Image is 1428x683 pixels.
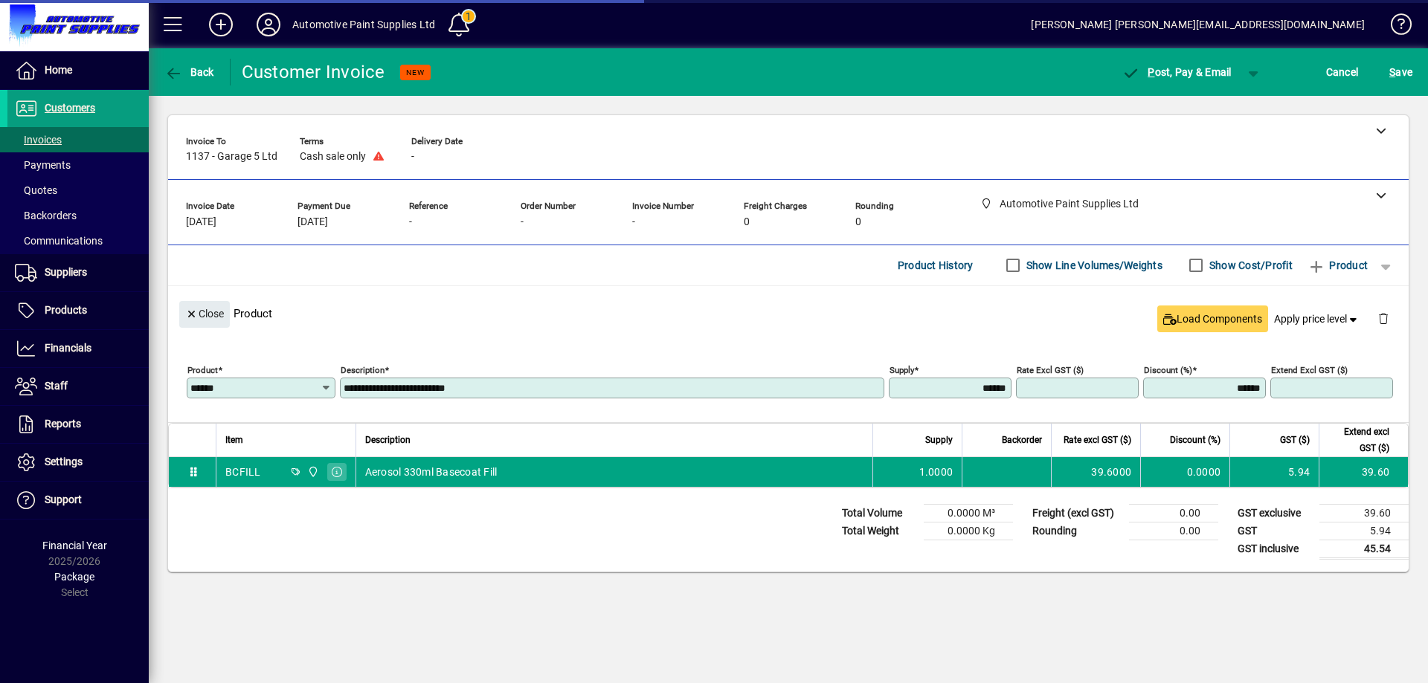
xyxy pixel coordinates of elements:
span: ost, Pay & Email [1122,66,1232,78]
td: 0.00 [1129,522,1218,540]
span: - [632,216,635,228]
td: 5.94 [1229,457,1319,487]
span: Close [185,302,224,326]
button: Delete [1366,301,1401,337]
button: Product [1300,252,1375,279]
button: Product History [892,252,980,279]
span: Communications [15,235,103,247]
a: Home [7,52,149,89]
span: ave [1389,60,1412,84]
td: 0.0000 Kg [924,522,1013,540]
span: Settings [45,456,83,467]
button: Post, Pay & Email [1115,59,1239,85]
div: Product [168,286,1409,340]
span: Package [54,571,94,583]
span: Suppliers [45,266,87,278]
label: Show Line Volumes/Weights [1023,258,1162,273]
td: Total Weight [834,522,924,540]
span: [DATE] [186,216,216,228]
a: Backorders [7,203,149,228]
a: Payments [7,152,149,178]
span: 1.0000 [919,464,953,479]
td: 39.60 [1319,457,1408,487]
span: - [521,216,524,228]
span: Description [365,432,411,448]
span: Rate excl GST ($) [1064,432,1131,448]
a: Products [7,292,149,329]
td: Total Volume [834,504,924,522]
span: Products [45,304,87,316]
td: GST exclusive [1230,504,1319,522]
span: Automotive Paint Supplies Ltd [303,464,321,480]
button: Back [161,59,218,85]
td: 0.0000 [1140,457,1229,487]
td: GST inclusive [1230,540,1319,558]
button: Save [1386,59,1416,85]
button: Close [179,301,230,328]
mat-label: Description [341,364,385,375]
a: Communications [7,228,149,253]
app-page-header-button: Close [176,307,234,320]
app-page-header-button: Delete [1366,311,1401,325]
div: Customer Invoice [242,60,385,84]
span: Cancel [1326,60,1359,84]
span: Product [1308,253,1368,277]
span: Home [45,64,72,76]
span: 0 [855,216,861,228]
span: Cash sale only [300,151,366,163]
a: Settings [7,444,149,481]
td: Rounding [1025,522,1129,540]
span: Financial Year [42,540,107,551]
span: P [1148,66,1154,78]
span: Staff [45,380,68,392]
td: 0.0000 M³ [924,504,1013,522]
td: 39.60 [1319,504,1409,522]
span: Quotes [15,184,57,196]
span: 0 [744,216,750,228]
mat-label: Extend excl GST ($) [1271,364,1348,375]
span: Financials [45,342,91,354]
span: Invoices [15,134,62,146]
td: 5.94 [1319,522,1409,540]
span: Supply [925,432,953,448]
a: Staff [7,368,149,405]
div: [PERSON_NAME] [PERSON_NAME][EMAIL_ADDRESS][DOMAIN_NAME] [1031,13,1365,36]
td: Freight (excl GST) [1025,504,1129,522]
span: GST ($) [1280,432,1310,448]
div: Automotive Paint Supplies Ltd [292,13,435,36]
button: Load Components [1157,305,1268,332]
span: Payments [15,159,71,171]
mat-label: Discount (%) [1144,364,1192,375]
button: Add [197,11,245,38]
span: Apply price level [1274,311,1360,327]
app-page-header-button: Back [149,59,231,85]
td: GST [1230,522,1319,540]
mat-label: Product [187,364,218,375]
button: Profile [245,11,292,38]
button: Cancel [1322,59,1363,85]
span: NEW [406,68,425,77]
span: Reports [45,418,81,430]
span: 1137 - Garage 5 Ltd [186,151,277,163]
span: Extend excl GST ($) [1328,424,1389,456]
span: Load Components [1163,311,1262,327]
label: Show Cost/Profit [1206,258,1293,273]
span: - [411,151,414,163]
span: Item [225,432,243,448]
button: Apply price level [1268,305,1366,332]
span: Discount (%) [1170,432,1220,448]
span: Back [164,66,214,78]
span: Backorders [15,210,77,221]
div: BCFILL [225,464,261,479]
span: - [409,216,412,228]
span: Backorder [1002,432,1042,448]
a: Suppliers [7,254,149,291]
span: Support [45,493,82,505]
a: Financials [7,330,149,367]
td: 0.00 [1129,504,1218,522]
a: Knowledge Base [1380,3,1409,51]
a: Support [7,482,149,519]
span: Customers [45,102,95,114]
span: [DATE] [297,216,328,228]
span: Aerosol 330ml Basecoat Fill [365,464,498,479]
